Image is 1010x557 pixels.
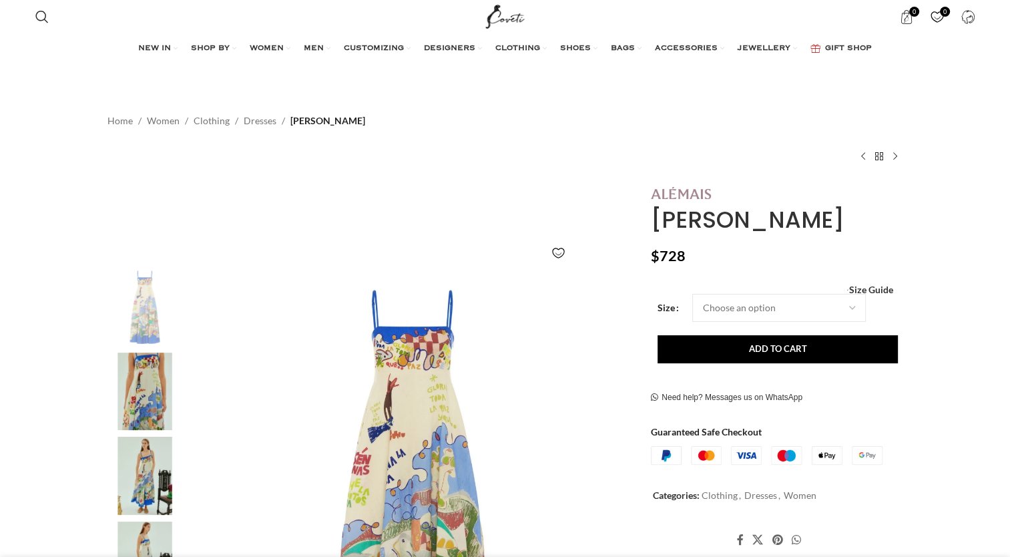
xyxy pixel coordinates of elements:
[104,353,186,431] img: Alemais Dresses
[651,247,660,264] span: $
[424,35,482,62] a: DESIGNERS
[787,530,805,550] a: WhatsApp social link
[825,43,872,54] span: GIFT SHOP
[658,335,898,363] button: Add to cart
[810,35,872,62] a: GIFT SHOP
[29,35,981,62] div: Main navigation
[651,393,802,403] a: Need help? Messages us on WhatsApp
[147,114,180,128] a: Women
[738,43,790,54] span: JEWELLERY
[304,43,324,54] span: MEN
[810,44,820,53] img: GiftBag
[651,206,903,234] h1: [PERSON_NAME]
[651,187,711,199] img: Alemais
[887,148,903,164] a: Next product
[304,35,330,62] a: MEN
[655,35,724,62] a: ACCESSORIES
[702,490,738,501] a: Clothing
[784,490,816,501] a: Women
[244,114,276,128] a: Dresses
[732,530,748,550] a: Facebook social link
[495,35,547,62] a: CLOTHING
[653,490,700,501] span: Categories:
[739,488,741,503] span: ,
[138,43,171,54] span: NEW IN
[344,43,404,54] span: CUSTOMIZING
[194,114,230,128] a: Clothing
[191,35,236,62] a: SHOP BY
[738,35,797,62] a: JEWELLERY
[744,490,777,501] a: Dresses
[651,446,882,465] img: guaranteed-safe-checkout-bordered.j
[104,268,186,346] img: Alemais
[107,114,365,128] nav: Breadcrumb
[651,426,762,437] strong: Guaranteed Safe Checkout
[290,114,365,128] span: [PERSON_NAME]
[923,3,951,30] div: My Wishlist
[923,3,951,30] a: 0
[560,43,591,54] span: SHOES
[778,488,780,503] span: ,
[250,35,290,62] a: WOMEN
[344,35,411,62] a: CUSTOMIZING
[483,10,527,21] a: Site logo
[138,35,178,62] a: NEW IN
[191,43,230,54] span: SHOP BY
[940,7,950,17] span: 0
[611,35,642,62] a: BAGS
[250,43,284,54] span: WOMEN
[768,530,787,550] a: Pinterest social link
[651,247,686,264] bdi: 728
[658,301,679,315] label: Size
[560,35,597,62] a: SHOES
[655,43,718,54] span: ACCESSORIES
[748,530,768,550] a: X social link
[29,3,55,30] a: Search
[611,43,635,54] span: BAGS
[495,43,540,54] span: CLOTHING
[909,7,919,17] span: 0
[104,437,186,515] img: Alemais dresses
[107,114,133,128] a: Home
[893,3,920,30] a: 0
[855,148,871,164] a: Previous product
[424,43,475,54] span: DESIGNERS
